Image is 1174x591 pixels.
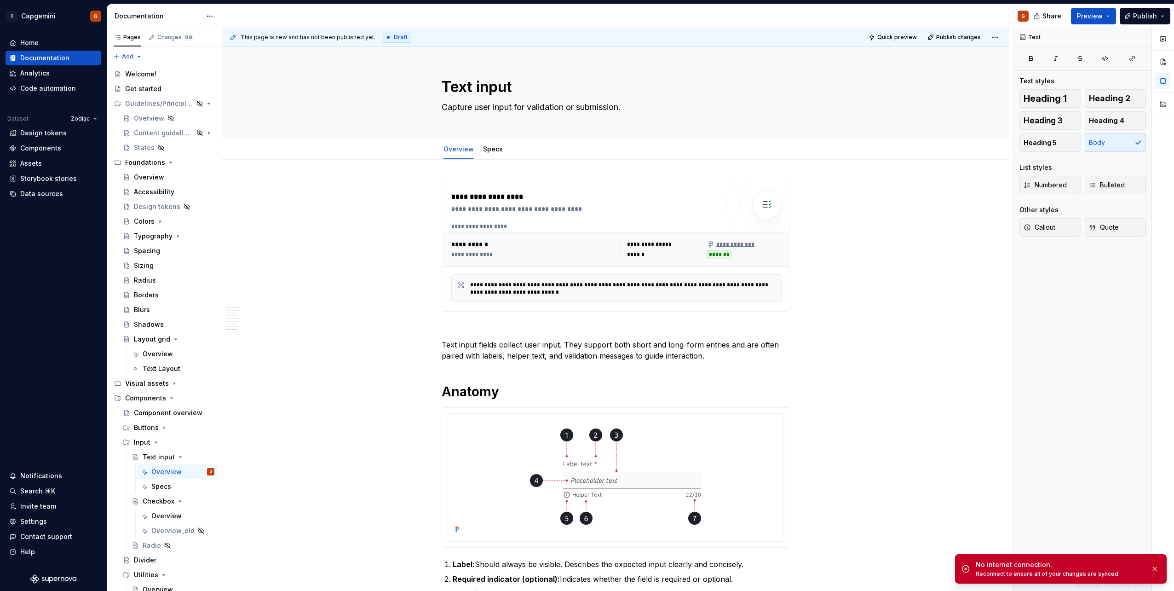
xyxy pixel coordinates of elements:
[2,6,105,26] button: CCapgeminiG
[30,574,76,584] svg: Supernova Logo
[119,406,218,420] a: Component overview
[125,84,161,93] div: Get started
[119,435,218,450] div: Input
[114,34,141,41] div: Pages
[143,497,174,506] div: Checkbox
[442,383,789,400] h1: Anatomy
[7,115,29,122] div: Dataset
[137,523,218,538] a: Overview_old
[1021,12,1025,20] div: G
[1019,76,1054,86] div: Text styles
[134,570,158,579] div: Utilities
[134,217,155,226] div: Colors
[128,361,218,376] a: Text Layout
[20,502,56,511] div: Invite team
[483,145,503,153] a: Specs
[134,423,159,432] div: Buttons
[6,529,101,544] button: Contact support
[119,317,218,332] a: Shadows
[6,35,101,50] a: Home
[1019,111,1081,130] button: Heading 3
[1089,223,1119,232] span: Quote
[936,34,981,41] span: Publish changes
[110,391,218,406] div: Components
[128,347,218,361] a: Overview
[453,574,560,584] strong: Required indicator (optional):
[128,450,218,464] a: Text input
[20,547,35,556] div: Help
[6,11,17,22] div: C
[134,232,173,241] div: Typography
[1120,8,1170,24] button: Publish
[1029,8,1067,24] button: Share
[6,514,101,529] a: Settings
[110,50,145,63] button: Add
[134,438,150,447] div: Input
[479,139,506,158] div: Specs
[6,66,101,81] a: Analytics
[1019,163,1052,172] div: List styles
[20,53,69,63] div: Documentation
[110,67,218,81] a: Welcome!
[1019,205,1059,214] div: Other styles
[119,302,218,317] a: Blurs
[6,141,101,156] a: Components
[6,81,101,96] a: Code automation
[1019,218,1081,237] button: Callout
[21,12,56,21] div: Capgemini
[1024,94,1067,103] span: Heading 1
[134,276,156,285] div: Radius
[1085,89,1146,108] button: Heading 2
[20,69,50,78] div: Analytics
[119,553,218,568] a: Divider
[241,34,375,41] span: This page is new and has not been published yet.
[20,174,77,183] div: Storybook stories
[20,532,72,541] div: Contact support
[20,189,63,198] div: Data sources
[119,420,218,435] div: Buttons
[67,112,101,125] button: Zodiac
[1089,94,1130,103] span: Heading 2
[1089,180,1125,190] span: Bulleted
[976,570,1143,578] div: Reconnect to ensure all of your changes are synced.
[119,273,218,288] a: Radius
[110,376,218,391] div: Visual assets
[1024,138,1057,147] span: Heading 5
[94,12,98,20] div: G
[453,560,475,569] strong: Label:
[1024,116,1063,125] span: Heading 3
[125,158,165,167] div: Foundations
[394,34,408,41] span: Draft
[20,159,42,168] div: Assets
[119,214,218,229] a: Colors
[128,538,218,553] a: Radio
[184,34,194,41] span: 89
[110,96,218,111] div: Guidelines/Principles
[134,187,174,197] div: Accessibility
[440,100,788,115] textarea: Capture user input for validation or submission.
[6,545,101,559] button: Help
[440,139,478,158] div: Overview
[134,173,164,182] div: Overview
[6,171,101,186] a: Storybook stories
[119,229,218,243] a: Typography
[137,479,218,494] a: Specs
[137,464,218,479] a: OverviewG
[925,31,985,44] button: Publish changes
[134,290,159,300] div: Borders
[453,574,789,585] p: Indicates whether the field is required or optional.
[20,487,55,496] div: Search ⌘K
[119,111,218,126] a: Overview
[453,559,789,570] p: Should always be visible. Describes the expected input clearly and concisely.
[20,517,47,526] div: Settings
[125,394,166,403] div: Components
[151,482,171,491] div: Specs
[134,305,150,314] div: Blurs
[1077,12,1103,21] span: Preview
[1085,218,1146,237] button: Quote
[1019,133,1081,152] button: Heading 5
[119,332,218,347] a: Layout grid
[134,261,154,270] div: Sizing
[20,144,61,153] div: Components
[157,34,194,41] div: Changes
